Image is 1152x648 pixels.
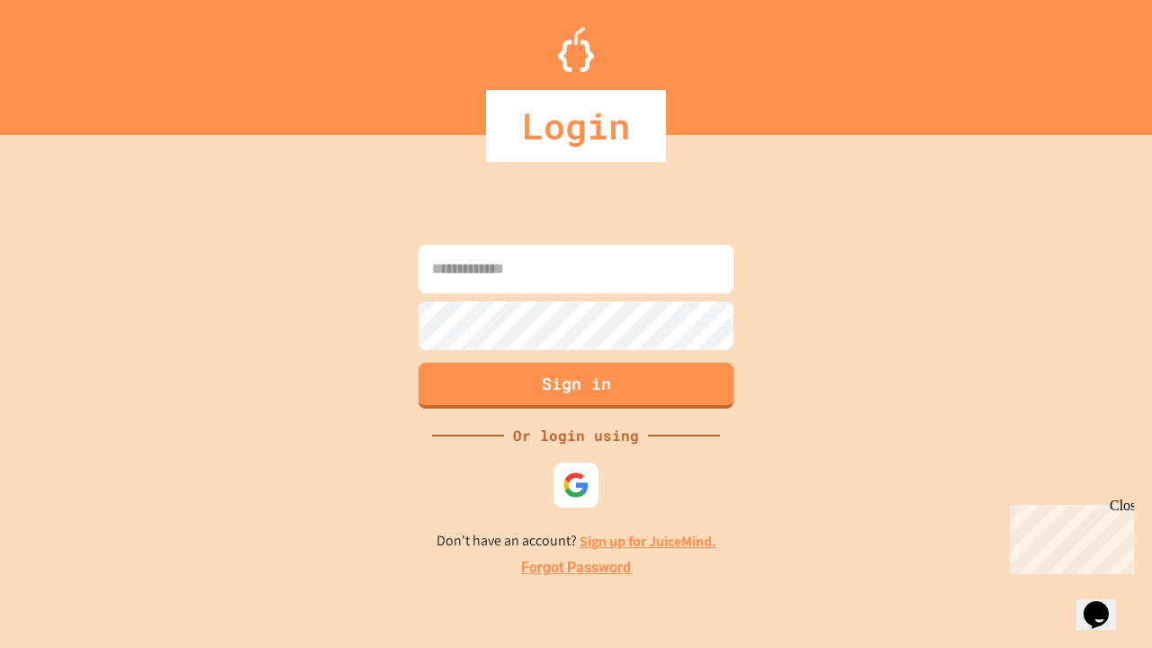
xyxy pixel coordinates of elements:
a: Forgot Password [521,557,631,579]
p: Don't have an account? [436,530,716,553]
iframe: chat widget [1003,498,1134,574]
div: Or login using [504,425,648,446]
button: Sign in [418,363,733,409]
iframe: chat widget [1076,576,1134,630]
div: Chat with us now!Close [7,7,124,114]
img: Logo.svg [558,27,594,72]
img: google-icon.svg [562,472,589,499]
div: Login [486,90,666,162]
a: Sign up for JuiceMind. [580,532,716,551]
